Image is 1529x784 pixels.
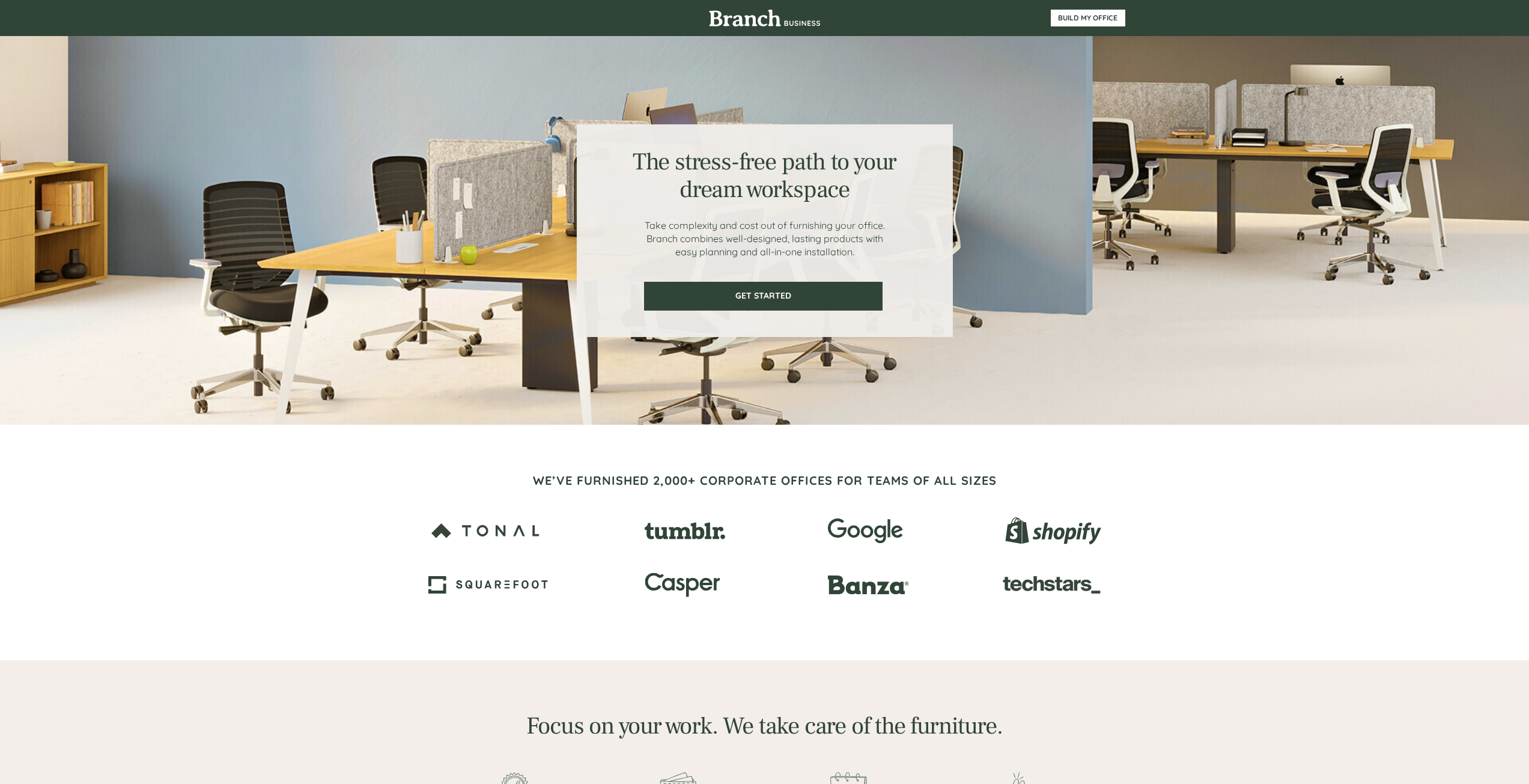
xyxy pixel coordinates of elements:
span: WE’VE FURNISHED 2,000+ CORPORATE OFFICES FOR TEAMS OF ALL SIZES [533,473,997,488]
span: GET STARTED [645,291,881,301]
a: BUILD MY OFFICE [1051,10,1125,26]
span: The stress-free path to your dream workspace [633,147,896,205]
span: Focus on your work. We take care of the furniture. [526,711,1002,741]
span: BUILD MY OFFICE [1051,14,1125,22]
span: Take complexity and cost out of furnishing your office. Branch combines well-designed, lasting pr... [645,219,885,258]
a: GET STARTED [644,282,883,311]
